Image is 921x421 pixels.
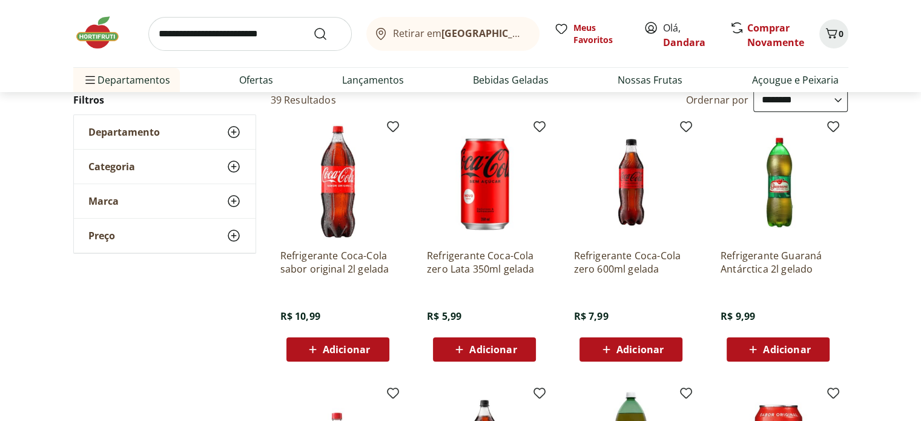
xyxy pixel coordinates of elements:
[313,27,342,41] button: Submit Search
[469,345,517,354] span: Adicionar
[286,337,389,362] button: Adicionar
[573,124,688,239] img: Refrigerante Coca-Cola zero 600ml gelada
[721,249,836,276] a: Refrigerante Guaraná Antárctica 2l gelado
[271,93,336,107] h2: 39 Resultados
[747,21,804,49] a: Comprar Novamente
[73,15,134,51] img: Hortifruti
[433,337,536,362] button: Adicionar
[280,124,395,239] img: Refrigerante Coca-Cola sabor original 2l gelada
[663,21,717,50] span: Olá,
[88,230,115,242] span: Preço
[573,22,629,46] span: Meus Favoritos
[573,249,688,276] a: Refrigerante Coca-Cola zero 600ml gelada
[88,195,119,207] span: Marca
[427,249,542,276] a: Refrigerante Coca-Cola zero Lata 350ml gelada
[839,28,843,39] span: 0
[686,93,749,107] label: Ordernar por
[427,310,461,323] span: R$ 5,99
[342,73,404,87] a: Lançamentos
[721,310,755,323] span: R$ 9,99
[323,345,370,354] span: Adicionar
[554,22,629,46] a: Meus Favoritos
[280,310,320,323] span: R$ 10,99
[721,124,836,239] img: Refrigerante Guaraná Antárctica 2l gelado
[74,219,256,253] button: Preço
[74,150,256,184] button: Categoria
[441,27,645,40] b: [GEOGRAPHIC_DATA]/[GEOGRAPHIC_DATA]
[819,19,848,48] button: Carrinho
[74,115,256,149] button: Departamento
[579,337,682,362] button: Adicionar
[427,124,542,239] img: Refrigerante Coca-Cola zero Lata 350ml gelada
[763,345,810,354] span: Adicionar
[83,65,97,94] button: Menu
[393,28,527,39] span: Retirar em
[663,36,705,49] a: Dandara
[74,184,256,218] button: Marca
[573,310,608,323] span: R$ 7,99
[618,73,682,87] a: Nossas Frutas
[473,73,549,87] a: Bebidas Geladas
[616,345,664,354] span: Adicionar
[88,161,135,173] span: Categoria
[148,17,352,51] input: search
[83,65,170,94] span: Departamentos
[239,73,273,87] a: Ofertas
[73,88,256,112] h2: Filtros
[280,249,395,276] a: Refrigerante Coca-Cola sabor original 2l gelada
[727,337,830,362] button: Adicionar
[366,17,540,51] button: Retirar em[GEOGRAPHIC_DATA]/[GEOGRAPHIC_DATA]
[751,73,838,87] a: Açougue e Peixaria
[88,126,160,138] span: Departamento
